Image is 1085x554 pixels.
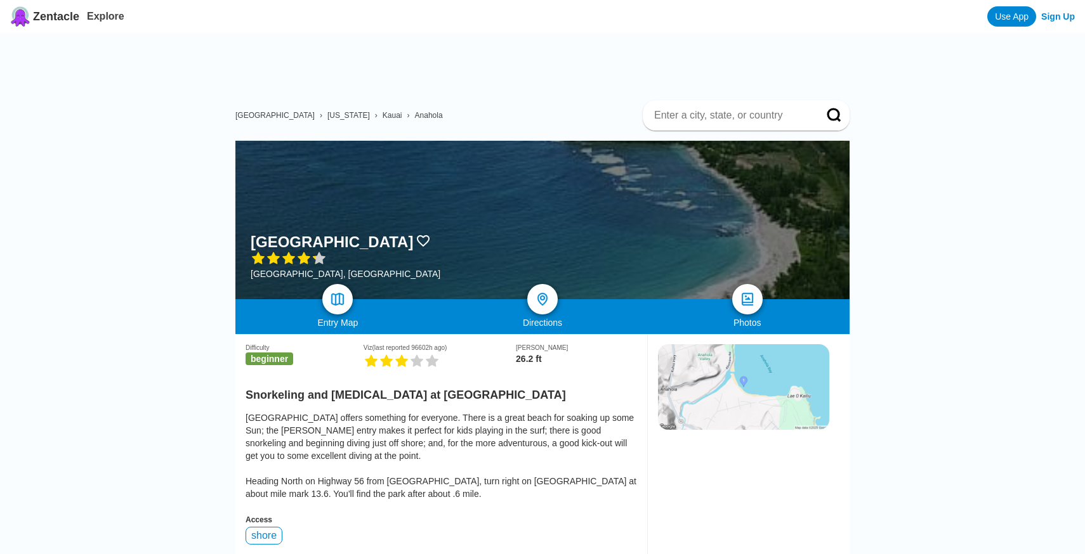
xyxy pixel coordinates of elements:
[235,111,315,120] a: [GEOGRAPHIC_DATA]
[658,344,829,430] img: staticmap
[653,109,809,122] input: Enter a city, state, or country
[375,111,378,120] span: ›
[383,111,402,120] a: Kauai
[10,6,30,27] img: Zentacle logo
[87,11,124,22] a: Explore
[246,381,637,402] h2: Snorkeling and [MEDICAL_DATA] at [GEOGRAPHIC_DATA]
[516,344,637,351] div: [PERSON_NAME]
[440,318,645,328] div: Directions
[251,233,413,251] h1: [GEOGRAPHIC_DATA]
[322,284,353,314] a: map
[246,352,293,365] span: beginner
[320,111,322,120] span: ›
[987,6,1036,27] a: Use App
[33,10,79,23] span: Zentacle
[246,527,282,544] div: shore
[516,354,637,364] div: 26.2 ft
[740,292,755,307] img: photos
[246,344,364,351] div: Difficulty
[10,6,79,27] a: Zentacle logoZentacle
[327,111,370,120] a: [US_STATE]
[732,284,763,314] a: photos
[235,318,440,328] div: Entry Map
[246,515,637,524] div: Access
[407,111,410,120] span: ›
[645,318,850,328] div: Photos
[364,344,516,351] div: Viz (last reported 96602h ago)
[535,292,550,307] img: directions
[251,269,440,279] div: [GEOGRAPHIC_DATA], [GEOGRAPHIC_DATA]
[415,111,443,120] a: Anahola
[330,292,345,307] img: map
[1041,11,1075,22] a: Sign Up
[246,411,637,500] div: [GEOGRAPHIC_DATA] offers something for everyone. There is a great beach for soaking up some Sun; ...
